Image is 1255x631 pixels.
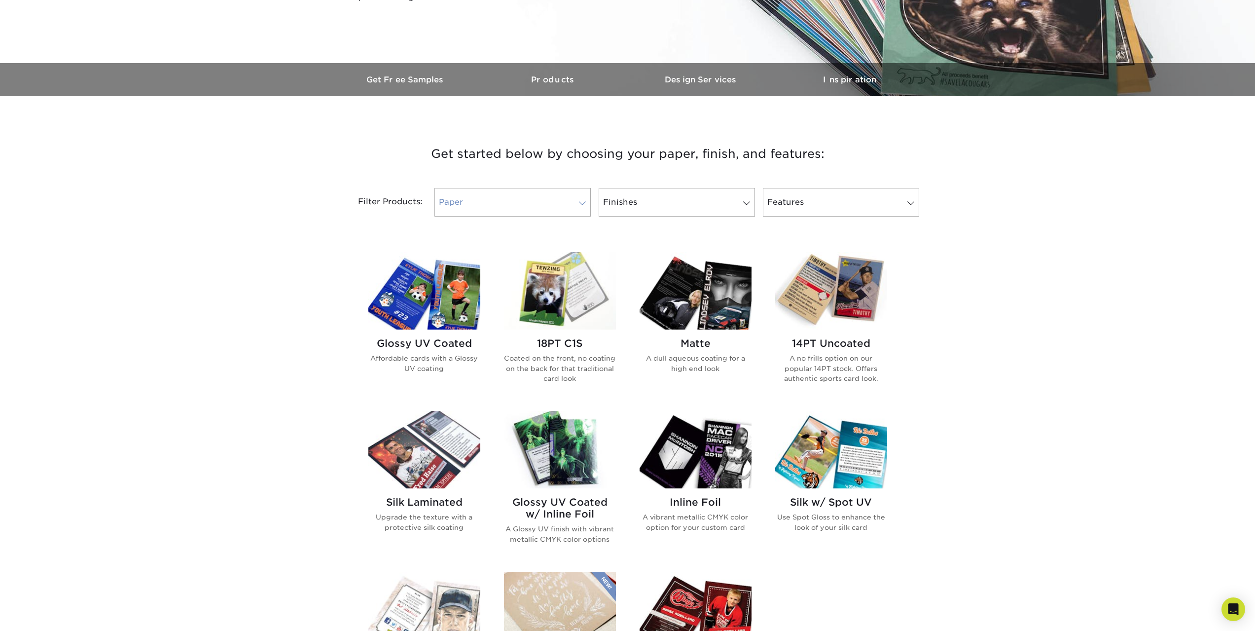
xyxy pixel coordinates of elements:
[504,353,616,383] p: Coated on the front, no coating on the back for that traditional card look
[368,337,480,349] h2: Glossy UV Coated
[504,252,616,330] img: 18PT C1S Trading Cards
[368,411,480,488] img: Silk Laminated Trading Cards
[434,188,591,217] a: Paper
[339,132,916,176] h3: Get started below by choosing your paper, finish, and features:
[504,252,616,399] a: 18PT C1S Trading Cards 18PT C1S Coated on the front, no coating on the back for that traditional ...
[504,524,616,544] p: A Glossy UV finish with vibrant metallic CMYK color options
[775,411,887,560] a: Silk w/ Spot UV Trading Cards Silk w/ Spot UV Use Spot Gloss to enhance the look of your silk card
[504,411,616,488] img: Glossy UV Coated w/ Inline Foil Trading Cards
[775,337,887,349] h2: 14PT Uncoated
[775,353,887,383] p: A no frills option on our popular 14PT stock. Offers authentic sports card look.
[640,411,752,560] a: Inline Foil Trading Cards Inline Foil A vibrant metallic CMYK color option for your custom card
[368,353,480,373] p: Affordable cards with a Glossy UV coating
[640,252,752,330] img: Matte Trading Cards
[775,512,887,532] p: Use Spot Gloss to enhance the look of your silk card
[640,512,752,532] p: A vibrant metallic CMYK color option for your custom card
[1221,597,1245,621] div: Open Intercom Messenger
[504,337,616,349] h2: 18PT C1S
[640,337,752,349] h2: Matte
[504,411,616,560] a: Glossy UV Coated w/ Inline Foil Trading Cards Glossy UV Coated w/ Inline Foil A Glossy UV finish ...
[2,601,84,628] iframe: Google Customer Reviews
[640,411,752,488] img: Inline Foil Trading Cards
[640,353,752,373] p: A dull aqueous coating for a high end look
[640,252,752,399] a: Matte Trading Cards Matte A dull aqueous coating for a high end look
[628,75,776,84] h3: Design Services
[591,572,616,601] img: New Product
[763,188,919,217] a: Features
[640,496,752,508] h2: Inline Foil
[775,496,887,508] h2: Silk w/ Spot UV
[368,252,480,399] a: Glossy UV Coated Trading Cards Glossy UV Coated Affordable cards with a Glossy UV coating
[368,411,480,560] a: Silk Laminated Trading Cards Silk Laminated Upgrade the texture with a protective silk coating
[332,188,430,217] div: Filter Products:
[368,512,480,532] p: Upgrade the texture with a protective silk coating
[368,252,480,330] img: Glossy UV Coated Trading Cards
[504,496,616,520] h2: Glossy UV Coated w/ Inline Foil
[776,63,924,96] a: Inspiration
[776,75,924,84] h3: Inspiration
[368,496,480,508] h2: Silk Laminated
[332,75,480,84] h3: Get Free Samples
[480,63,628,96] a: Products
[480,75,628,84] h3: Products
[599,188,755,217] a: Finishes
[775,411,887,488] img: Silk w/ Spot UV Trading Cards
[628,63,776,96] a: Design Services
[332,63,480,96] a: Get Free Samples
[775,252,887,330] img: 14PT Uncoated Trading Cards
[775,252,887,399] a: 14PT Uncoated Trading Cards 14PT Uncoated A no frills option on our popular 14PT stock. Offers au...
